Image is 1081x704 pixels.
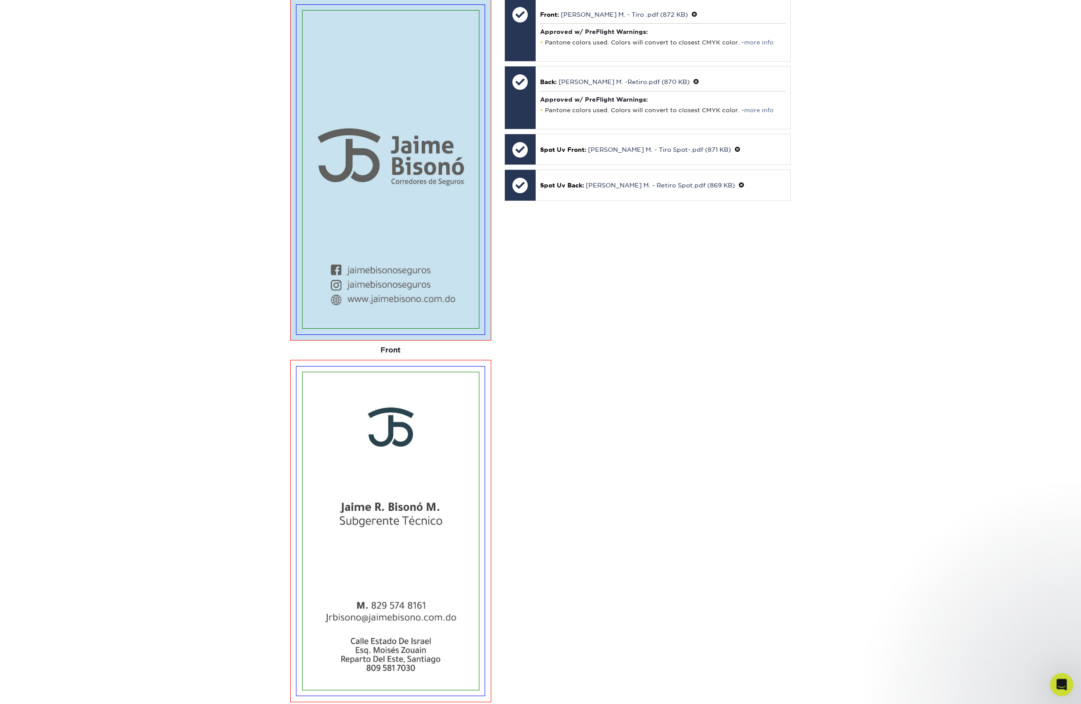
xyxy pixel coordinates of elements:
[540,39,786,46] li: Pantone colors used. Colors will convert to closest CMYK color. -
[744,107,774,114] a: more info
[540,11,559,18] span: Front:
[540,146,586,153] span: Spot Uv Front:
[588,146,731,153] a: [PERSON_NAME] M. - Tiro Spot-.pdf (871 KB)
[744,39,774,46] a: more info
[540,28,786,35] h4: Approved w/ PreFlight Warnings:
[540,78,557,85] span: Back:
[1050,673,1074,697] iframe: Intercom live chat
[586,182,735,189] a: [PERSON_NAME] M. - Retiro Spot.pdf (869 KB)
[540,106,786,114] li: Pantone colors used. Colors will convert to closest CMYK color. -
[2,677,75,701] iframe: Google Customer Reviews
[540,96,786,103] h4: Approved w/ PreFlight Warnings:
[540,182,584,189] span: Spot Uv Back:
[559,78,690,85] a: [PERSON_NAME] M. -Retiro.pdf (870 KB)
[290,341,491,360] div: Front
[561,11,688,18] a: [PERSON_NAME] M. - Tiro .pdf (872 KB)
